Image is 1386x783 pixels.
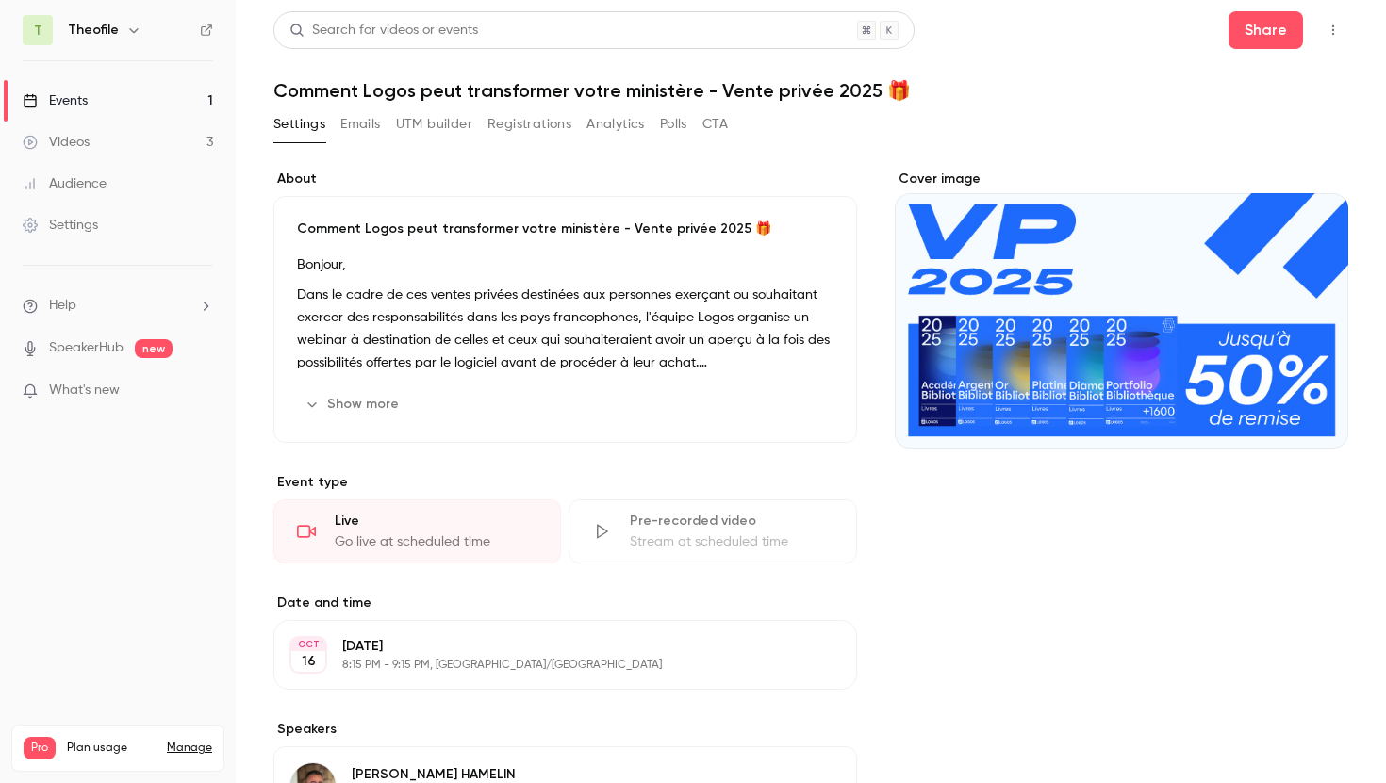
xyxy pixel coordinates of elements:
[630,532,833,551] div: Stream at scheduled time
[273,499,561,563] div: LiveGo live at scheduled time
[297,389,410,419] button: Show more
[297,220,833,238] p: Comment Logos peut transformer votre ministère - Vente privée 2025 🎁
[23,296,213,316] li: help-dropdown-opener
[895,170,1348,449] section: Cover image
[273,79,1348,102] h1: Comment Logos peut transformer votre ministère - Vente privée 2025 🎁
[660,109,687,139] button: Polls
[23,216,98,235] div: Settings
[396,109,472,139] button: UTM builder
[1229,11,1303,49] button: Share
[273,170,857,188] label: About
[34,21,42,41] span: T
[569,499,856,563] div: Pre-recorded videoStream at scheduled time
[340,109,380,139] button: Emails
[273,473,857,492] p: Event type
[68,21,119,40] h6: Theofile
[291,638,325,651] div: OCT
[23,91,88,110] div: Events
[630,512,833,530] div: Pre-recorded video
[895,170,1348,188] label: Cover image
[167,741,212,756] a: Manage
[23,174,107,193] div: Audience
[297,284,833,374] p: Dans le cadre de ces ventes privées destinées aux personnes exerçant ou souhaitant exercer des re...
[487,109,571,139] button: Registrations
[302,652,316,671] p: 16
[67,741,156,756] span: Plan usage
[273,720,857,739] label: Speakers
[335,532,537,551] div: Go live at scheduled time
[342,658,757,673] p: 8:15 PM - 9:15 PM, [GEOGRAPHIC_DATA]/[GEOGRAPHIC_DATA]
[24,737,56,759] span: Pro
[49,381,120,400] span: What's new
[135,339,173,358] span: new
[289,21,478,41] div: Search for videos or events
[49,296,76,316] span: Help
[190,383,213,400] iframe: Noticeable Trigger
[702,109,728,139] button: CTA
[273,109,325,139] button: Settings
[273,594,857,612] label: Date and time
[23,133,90,152] div: Videos
[342,637,757,656] p: [DATE]
[297,253,833,276] p: Bonjour,
[335,512,537,530] div: Live
[49,338,124,358] a: SpeakerHub
[586,109,645,139] button: Analytics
